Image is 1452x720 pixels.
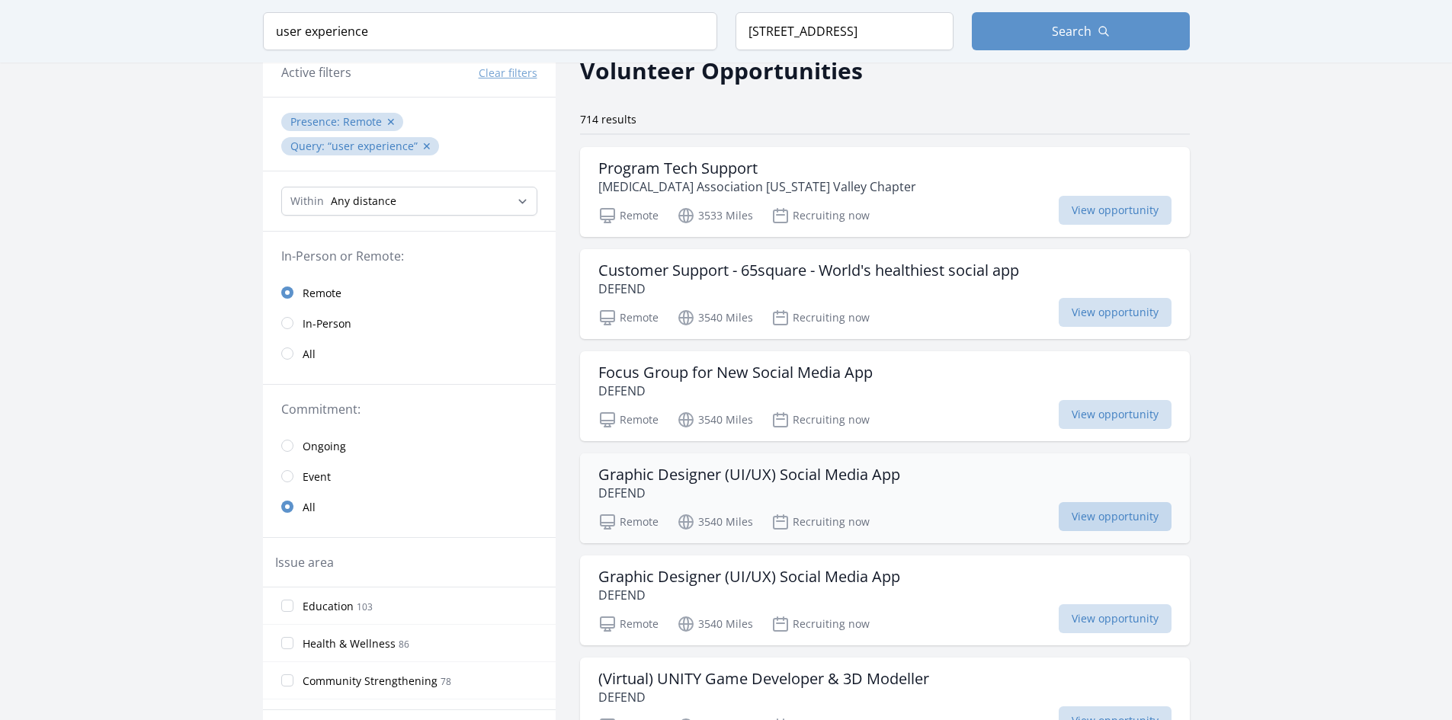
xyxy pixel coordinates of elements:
[343,114,382,129] span: Remote
[598,411,659,429] p: Remote
[1059,604,1172,633] span: View opportunity
[422,139,431,154] button: ✕
[580,147,1190,237] a: Program Tech Support [MEDICAL_DATA] Association [US_STATE] Valley Chapter Remote 3533 Miles Recru...
[303,469,331,485] span: Event
[281,63,351,82] h3: Active filters
[598,466,900,484] h3: Graphic Designer (UI/UX) Social Media App
[263,277,556,308] a: Remote
[598,159,916,178] h3: Program Tech Support
[677,411,753,429] p: 3540 Miles
[1052,22,1091,40] span: Search
[281,674,293,686] input: Community Strengthening 78
[598,178,916,196] p: [MEDICAL_DATA] Association [US_STATE] Valley Chapter
[303,599,354,614] span: Education
[303,286,341,301] span: Remote
[263,430,556,461] a: Ongoing
[736,12,954,50] input: Location
[598,363,873,382] h3: Focus Group for New Social Media App
[303,347,316,362] span: All
[281,600,293,612] input: Education 103
[580,112,636,126] span: 714 results
[275,553,334,571] legend: Issue area
[598,484,900,502] p: DEFEND
[357,600,373,613] span: 103
[598,382,873,400] p: DEFEND
[303,316,351,331] span: In-Person
[771,309,870,327] p: Recruiting now
[598,615,659,633] p: Remote
[290,139,328,153] span: Query :
[281,187,537,216] select: Search Radius
[677,309,753,327] p: 3540 Miles
[263,461,556,491] a: Event
[580,249,1190,339] a: Customer Support - 65square - World's healthiest social app DEFEND Remote 3540 Miles Recruiting n...
[303,674,438,689] span: Community Strengthening
[598,688,929,706] p: DEFEND
[598,280,1019,298] p: DEFEND
[1059,298,1172,327] span: View opportunity
[281,247,537,265] legend: In-Person or Remote:
[598,261,1019,280] h3: Customer Support - 65square - World's healthiest social app
[441,675,451,688] span: 78
[303,439,346,454] span: Ongoing
[290,114,343,129] span: Presence :
[1059,502,1172,531] span: View opportunity
[263,338,556,369] a: All
[598,206,659,225] p: Remote
[303,500,316,515] span: All
[580,453,1190,543] a: Graphic Designer (UI/UX) Social Media App DEFEND Remote 3540 Miles Recruiting now View opportunity
[598,670,929,688] h3: (Virtual) UNITY Game Developer & 3D Modeller
[303,636,396,651] span: Health & Wellness
[972,12,1190,50] button: Search
[580,555,1190,645] a: Graphic Designer (UI/UX) Social Media App DEFEND Remote 3540 Miles Recruiting now View opportunity
[771,513,870,531] p: Recruiting now
[263,491,556,522] a: All
[580,53,863,88] h2: Volunteer Opportunities
[677,206,753,225] p: 3533 Miles
[281,400,537,418] legend: Commitment:
[263,308,556,338] a: In-Person
[399,638,409,651] span: 86
[479,66,537,81] button: Clear filters
[771,615,870,633] p: Recruiting now
[771,206,870,225] p: Recruiting now
[598,309,659,327] p: Remote
[598,586,900,604] p: DEFEND
[677,513,753,531] p: 3540 Miles
[1059,400,1172,429] span: View opportunity
[263,12,717,50] input: Keyword
[598,568,900,586] h3: Graphic Designer (UI/UX) Social Media App
[1059,196,1172,225] span: View opportunity
[281,637,293,649] input: Health & Wellness 86
[328,139,418,153] q: user experience
[386,114,396,130] button: ✕
[598,513,659,531] p: Remote
[580,351,1190,441] a: Focus Group for New Social Media App DEFEND Remote 3540 Miles Recruiting now View opportunity
[771,411,870,429] p: Recruiting now
[677,615,753,633] p: 3540 Miles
